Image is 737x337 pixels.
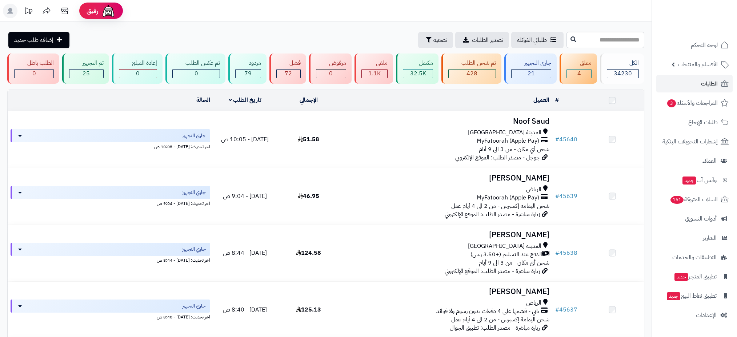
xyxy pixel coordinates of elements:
div: 21 [512,70,551,78]
span: 0 [329,69,333,78]
span: رفيق [87,7,98,15]
h3: [PERSON_NAME] [343,288,549,296]
span: إشعارات التحويلات البنكية [662,136,718,147]
span: شحن أي مكان - من 3 الى 9 أيام [479,145,549,154]
span: التقارير [703,233,717,243]
a: العملاء [656,152,733,170]
span: 25 [83,69,90,78]
span: المراجعات والأسئلة [666,98,718,108]
a: الكل34230 [598,53,646,84]
span: 3 [667,99,676,107]
span: التطبيقات والخدمات [672,252,717,262]
span: 51.58 [298,135,319,144]
a: مكتمل 32.5K [394,53,440,84]
span: جاري التجهيز [182,189,206,196]
span: تصفية [433,36,447,44]
div: 0 [119,70,157,78]
span: طلباتي المُوكلة [517,36,547,44]
span: جاري التجهيز [182,132,206,139]
a: #45640 [555,135,577,144]
div: اخر تحديث: [DATE] - 8:40 ص [11,313,210,320]
h3: [PERSON_NAME] [343,231,549,239]
a: الإجمالي [300,96,318,104]
span: 428 [466,69,477,78]
span: شحن اليمامة إكسبرس - من 2 الى 4 أيام عمل [451,315,549,324]
span: جديد [667,292,680,300]
span: جديد [682,177,696,185]
a: الحالة [196,96,210,104]
div: ملغي [361,59,388,67]
span: جوجل - مصدر الطلب: الموقع الإلكتروني [455,153,540,162]
a: تم التجهيز 25 [61,53,110,84]
a: فشل 72 [268,53,308,84]
span: زيارة مباشرة - مصدر الطلب: تطبيق الجوال [450,324,540,332]
a: تم عكس الطلب 0 [164,53,227,84]
span: تطبيق نقاط البيع [666,291,717,301]
a: معلق 4 [558,53,598,84]
span: 46.95 [298,192,319,201]
div: اخر تحديث: [DATE] - 9:04 ص [11,199,210,207]
div: اخر تحديث: [DATE] - 8:44 ص [11,256,210,263]
div: 25 [69,70,103,78]
div: تم التجهيز [69,59,103,67]
div: معلق [566,59,591,67]
span: وآتس آب [682,175,717,185]
span: تابي - قسّمها على 4 دفعات بدون رسوم ولا فوائد [436,307,539,316]
div: 32476 [403,70,432,78]
div: 72 [277,70,300,78]
span: [DATE] - 10:05 ص [221,135,269,144]
div: جاري التجهيز [511,59,551,67]
a: طلباتي المُوكلة [511,32,564,48]
span: # [555,192,559,201]
span: لوحة التحكم [691,40,718,50]
div: فشل [276,59,301,67]
span: 1.1K [368,69,381,78]
button: تصفية [418,32,453,48]
span: شحن اليمامة إكسبرس - من 2 الى 4 أيام عمل [451,202,549,210]
a: وآتس آبجديد [656,171,733,189]
a: تحديثات المنصة [19,4,37,20]
a: التقارير [656,229,733,247]
span: المدينة [GEOGRAPHIC_DATA] [468,242,541,250]
div: مرفوض [316,59,346,67]
div: 0 [316,70,346,78]
span: إضافة طلب جديد [14,36,53,44]
a: جاري التجهيز 21 [503,53,558,84]
div: اخر تحديث: [DATE] - 10:05 ص [11,142,210,150]
div: 0 [173,70,220,78]
span: 151 [670,196,684,204]
a: الطلب باطل 0 [6,53,61,84]
a: ملغي 1.1K [353,53,394,84]
div: 4 [567,70,591,78]
span: 79 [244,69,252,78]
span: الطلبات [701,79,718,89]
a: لوحة التحكم [656,36,733,54]
span: الدفع عند التسليم (+3.50 ر.س) [470,250,542,259]
a: العميل [533,96,549,104]
span: الإعدادات [696,310,717,320]
span: جاري التجهيز [182,302,206,310]
a: تم شحن الطلب 428 [440,53,503,84]
span: طلبات الإرجاع [688,117,718,127]
div: 79 [236,70,260,78]
span: MyFatoorah (Apple Pay) [477,137,539,145]
div: تم شحن الطلب [448,59,496,67]
span: # [555,135,559,144]
a: #45637 [555,305,577,314]
a: إشعارات التحويلات البنكية [656,133,733,150]
h3: Noof Saud [343,117,549,126]
span: 34230 [614,69,632,78]
a: المراجعات والأسئلة3 [656,94,733,112]
span: المدينة [GEOGRAPHIC_DATA] [468,128,541,137]
div: تم عكس الطلب [172,59,220,67]
span: جاري التجهيز [182,246,206,253]
div: مردود [235,59,261,67]
span: 32.5K [410,69,426,78]
span: الرياض [526,185,541,194]
span: [DATE] - 8:40 ص [223,305,267,314]
a: إضافة طلب جديد [8,32,69,48]
span: 0 [195,69,198,78]
a: الطلبات [656,75,733,92]
img: logo-2.png [688,20,730,36]
a: # [555,96,559,104]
